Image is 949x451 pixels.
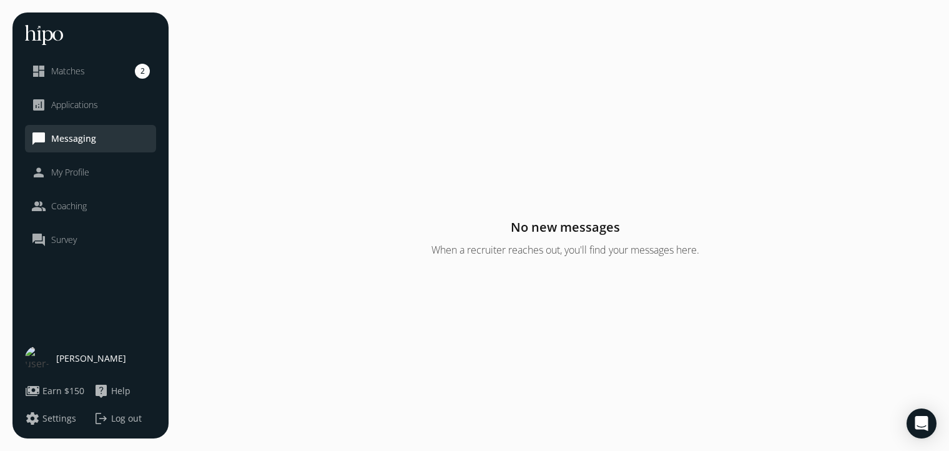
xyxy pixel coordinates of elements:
[25,411,87,426] a: settingsSettings
[25,346,50,371] img: user-photo
[51,65,85,77] span: Matches
[31,64,46,79] span: dashboard
[51,166,89,179] span: My Profile
[431,242,699,257] p: When a recruiter reaches out, you'll find your messages here.
[51,200,87,212] span: Coaching
[31,131,150,146] a: chat_bubbleMessaging
[111,385,130,397] span: Help
[56,352,126,365] span: [PERSON_NAME]
[25,384,87,399] a: paymentsEarn $150
[51,99,98,111] span: Applications
[25,411,76,426] button: settingsSettings
[31,165,46,180] span: person
[42,412,76,425] span: Settings
[31,97,46,112] span: analytics
[31,199,150,214] a: peopleCoaching
[51,132,96,145] span: Messaging
[42,385,84,397] span: Earn $150
[31,165,150,180] a: personMy Profile
[111,412,142,425] span: Log out
[94,384,156,399] a: live_helpHelp
[25,384,40,399] span: payments
[31,232,46,247] span: question_answer
[31,131,46,146] span: chat_bubble
[907,409,937,439] div: Open Intercom Messenger
[31,232,150,247] a: question_answerSurvey
[51,234,77,246] span: Survey
[135,64,150,79] span: 2
[25,411,40,426] span: settings
[511,219,620,236] h1: No new messages
[31,199,46,214] span: people
[94,384,130,399] button: live_helpHelp
[94,411,109,426] span: logout
[94,411,156,426] button: logoutLog out
[25,25,63,45] img: hh-logo-white
[31,97,150,112] a: analyticsApplications
[94,384,109,399] span: live_help
[25,384,84,399] button: paymentsEarn $150
[31,64,150,79] a: dashboardMatches2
